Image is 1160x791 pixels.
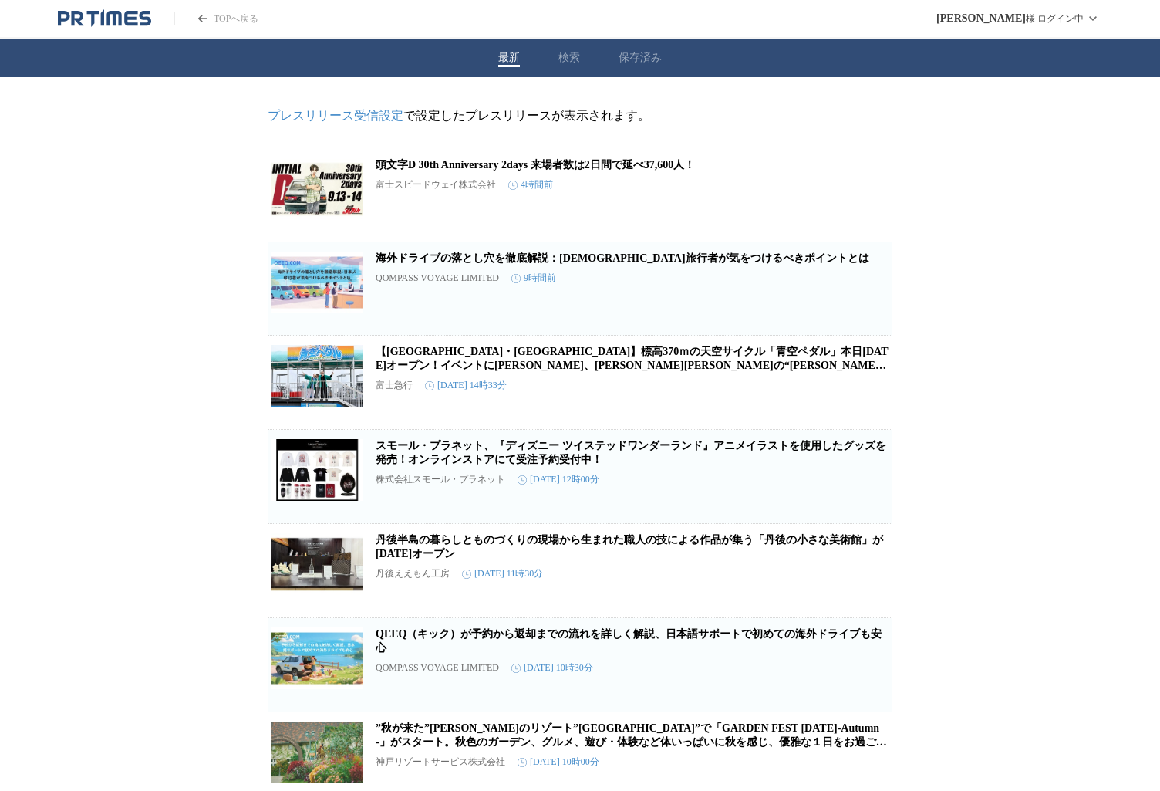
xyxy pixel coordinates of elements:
p: 株式会社スモール・プラネット [376,473,505,486]
span: [PERSON_NAME] [936,12,1026,25]
a: プレスリリース受信設定 [268,109,403,122]
a: スモール・プラネット、『ディズニー ツイステッドワンダーランド』アニメイラストを使用したグッズを発売！オンラインストアにて受注予約受付中！ [376,440,886,465]
time: [DATE] 10時00分 [518,756,599,769]
a: PR TIMESのトップページはこちら [174,12,258,25]
p: 丹後ええもん工房 [376,567,450,580]
img: 頭文字D 30th Anniversary 2days 来場者数は2日間で延べ37,600人！ [271,158,363,220]
a: ”秋が来た”[PERSON_NAME]のリゾート”[GEOGRAPHIC_DATA]”で「GARDEN FEST [DATE]-Autumn-」がスタート。秋色のガーデン、グルメ、遊び・体験など... [376,722,887,762]
button: 最新 [498,51,520,65]
p: 富士急行 [376,379,413,392]
img: QEEQ（キック）が予約から返却までの流れを詳しく解説、日本語サポートで初めての海外ドライブも安心 [271,627,363,689]
a: PR TIMESのトップページはこちら [58,9,151,28]
a: 【[GEOGRAPHIC_DATA]・[GEOGRAPHIC_DATA]】標高370ｍの天空サイクル「青空ペダル」本日[DATE]オープン！イベントに[PERSON_NAME]、[PERSON_... [376,346,888,385]
img: 海外ドライブの落とし穴を徹底解説：日本人旅行者が気をつけるべきポイントとは [271,252,363,313]
img: 【神奈川県・さがみ湖MORI MORI】標高370ｍの天空サイクル「青空ペダル」本日9月13日(土)オープン！イベントに高尾颯斗さん、高尾楓弥さんの“高尾兄弟”が登場 [271,345,363,407]
img: スモール・プラネット、『ディズニー ツイステッドワンダーランド』アニメイラストを使用したグッズを発売！オンラインストアにて受注予約受付中！ [271,439,363,501]
time: [DATE] 11時30分 [462,567,543,580]
button: 検索 [558,51,580,65]
p: QOMPASS VOYAGE LIMITED [376,662,499,674]
img: ”秋が来た”山上のリゾート”神戸布引ハーブ園”で「GARDEN FEST 2025-Autumn-」がスタート。秋色のガーデン、グルメ、遊び・体験など体いっぱいに秋を感じ、優雅な１日をお過ごしください [271,722,363,783]
img: 丹後半島の暮らしとものづくりの現場から生まれた職人の技による作品が集う「丹後の小さな美術館」が９月13日（土）オープン [271,533,363,595]
time: [DATE] 10時30分 [511,661,593,674]
a: 丹後半島の暮らしとものづくりの現場から生まれた職人の技による作品が集う「丹後の小さな美術館」が[DATE]オープン [376,534,883,559]
time: 9時間前 [511,272,556,285]
p: で設定したプレスリリースが表示されます。 [268,108,892,124]
p: 富士スピードウェイ株式会社 [376,178,496,191]
a: 海外ドライブの落とし穴を徹底解説：[DEMOGRAPHIC_DATA]旅行者が気をつけるべきポイントとは [376,252,869,264]
time: 4時間前 [508,178,553,191]
a: QEEQ（キック）が予約から返却までの流れを詳しく解説、日本語サポートで初めての海外ドライブも安心 [376,628,882,654]
button: 保存済み [619,51,662,65]
p: QOMPASS VOYAGE LIMITED [376,272,499,284]
a: 頭文字D 30th Anniversary 2days 来場者数は2日間で延べ37,600人！ [376,159,695,171]
p: 神戸リゾートサービス株式会社 [376,756,505,769]
time: [DATE] 12時00分 [518,473,599,486]
time: [DATE] 14時33分 [425,379,507,392]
